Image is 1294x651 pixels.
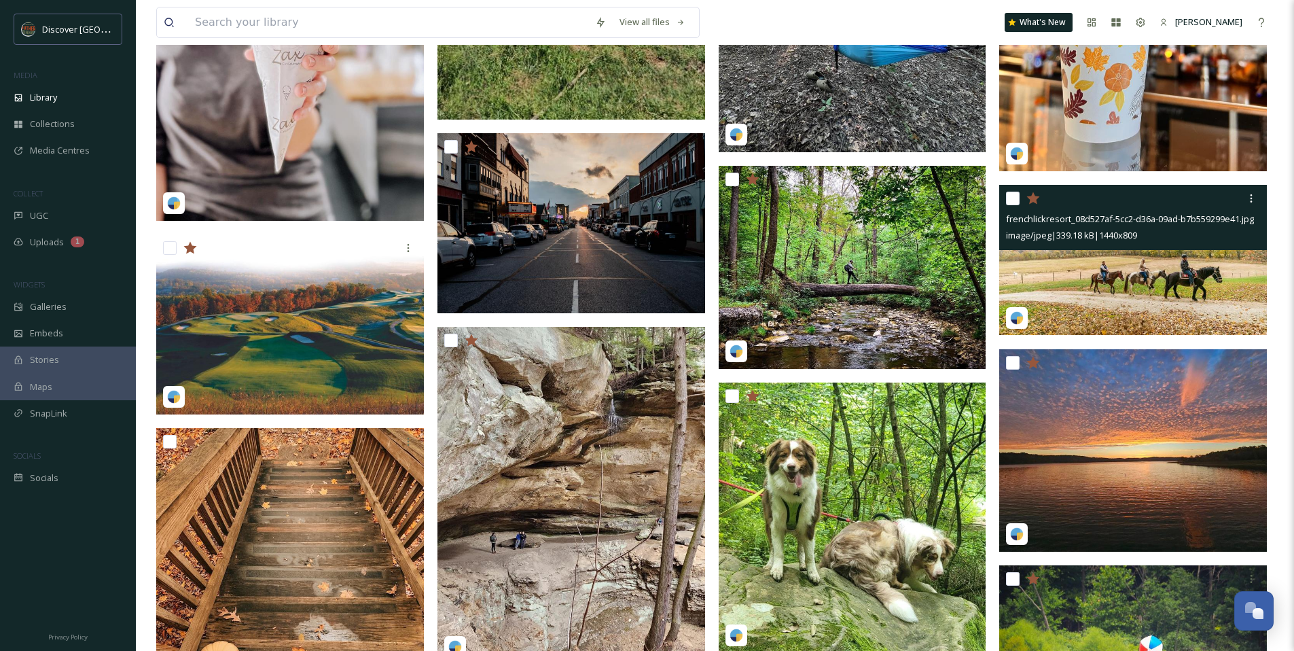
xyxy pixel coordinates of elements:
a: View all files [613,9,692,35]
img: visitindiana_17880656774388904.jpg [156,234,427,414]
img: snapsea-logo.png [730,629,743,642]
a: Privacy Policy [48,628,88,644]
img: snapsea-logo.png [1010,527,1024,541]
span: SOCIALS [14,451,41,461]
span: frenchlickresort_08d527af-5cc2-d36a-09ad-b7b559299e41.jpg [1006,213,1254,225]
span: [PERSON_NAME] [1175,16,1242,28]
img: snapsea-logo.png [730,345,743,358]
span: Embeds [30,327,63,340]
span: Media Centres [30,144,90,157]
span: Socials [30,472,58,485]
img: snapsea-logo.png [1010,147,1024,160]
span: image/jpeg | 339.18 kB | 1440 x 809 [1006,229,1137,241]
button: Open Chat [1234,591,1274,631]
img: frenchlickresort_08d527af-5cc2-d36a-09ad-b7b559299e41.jpg [999,185,1267,335]
img: snapsea-logo.png [167,390,181,404]
span: WIDGETS [14,279,45,289]
img: snapsea-logo.png [167,196,181,210]
span: Uploads [30,236,64,249]
span: Stories [30,353,59,366]
div: 1 [71,236,84,247]
img: snapsea-logo.png [730,128,743,141]
img: 9046IMG_9046.jpg [437,133,708,313]
span: Collections [30,118,75,130]
span: Galleries [30,300,67,313]
a: What's New [1005,13,1073,32]
span: Privacy Policy [48,633,88,641]
span: Discover [GEOGRAPHIC_DATA][US_STATE] [42,22,212,35]
img: snapsea-logo.png [1010,311,1024,325]
img: SIN-logo.svg [22,22,35,36]
span: COLLECT [14,188,43,198]
span: SnapLink [30,407,67,420]
span: Library [30,91,57,104]
img: kgoldman813_17923846442787219.jpg [999,349,1270,552]
span: Maps [30,381,52,393]
span: UGC [30,209,48,222]
a: [PERSON_NAME] [1153,9,1249,35]
span: MEDIA [14,70,37,80]
input: Search your library [188,7,588,37]
img: alexander23san_c25db387-218d-a85a-9ecf-afc1231bc77a.jpg [719,166,989,369]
